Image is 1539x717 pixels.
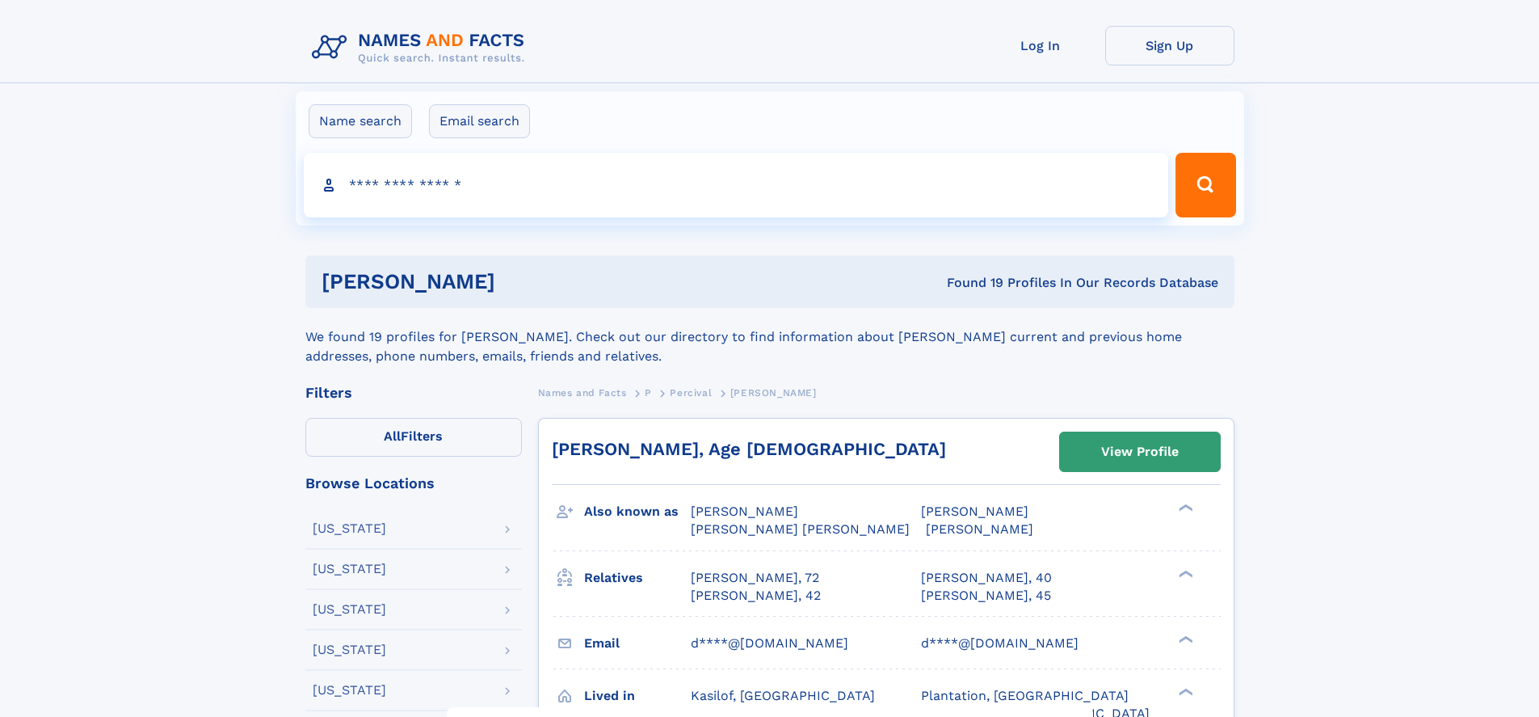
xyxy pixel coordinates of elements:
[921,587,1051,605] a: [PERSON_NAME], 45
[305,418,522,457] label: Filters
[730,387,817,399] span: [PERSON_NAME]
[313,522,386,535] div: [US_STATE]
[1105,26,1234,65] a: Sign Up
[691,504,798,519] span: [PERSON_NAME]
[305,476,522,491] div: Browse Locations
[1175,568,1194,579] div: ❯
[926,521,1033,537] span: [PERSON_NAME]
[1175,503,1194,513] div: ❯
[584,682,691,710] h3: Lived in
[921,504,1028,519] span: [PERSON_NAME]
[645,387,652,399] span: P
[313,684,386,697] div: [US_STATE]
[645,382,652,403] a: P
[322,272,721,292] h1: [PERSON_NAME]
[921,688,1129,703] span: Plantation, [GEOGRAPHIC_DATA]
[1175,153,1235,217] button: Search Button
[1101,433,1179,470] div: View Profile
[691,521,910,537] span: [PERSON_NAME] [PERSON_NAME]
[538,382,627,403] a: Names and Facts
[976,26,1105,65] a: Log In
[921,569,1052,587] a: [PERSON_NAME], 40
[305,386,522,400] div: Filters
[1060,432,1220,471] a: View Profile
[304,153,1169,217] input: search input
[305,26,538,70] img: Logo Names and Facts
[305,308,1234,366] div: We found 19 profiles for [PERSON_NAME]. Check out our directory to find information about [PERSON...
[721,274,1218,292] div: Found 19 Profiles In Our Records Database
[691,569,819,587] a: [PERSON_NAME], 72
[584,564,691,592] h3: Relatives
[552,439,946,459] a: [PERSON_NAME], Age [DEMOGRAPHIC_DATA]
[313,603,386,616] div: [US_STATE]
[584,498,691,525] h3: Also known as
[670,382,712,403] a: Percival
[384,428,401,444] span: All
[429,104,530,138] label: Email search
[313,563,386,576] div: [US_STATE]
[313,643,386,656] div: [US_STATE]
[670,387,712,399] span: Percival
[1175,634,1194,644] div: ❯
[691,688,875,703] span: Kasilof, [GEOGRAPHIC_DATA]
[584,630,691,657] h3: Email
[1175,686,1194,697] div: ❯
[309,104,412,138] label: Name search
[691,587,821,605] a: [PERSON_NAME], 42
